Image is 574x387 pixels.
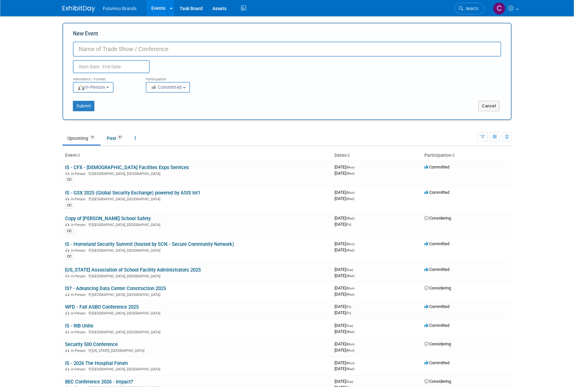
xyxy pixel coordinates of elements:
div: [GEOGRAPHIC_DATA], [GEOGRAPHIC_DATA] [65,196,329,201]
th: Event [62,150,332,161]
label: New Event [73,30,98,40]
span: - [354,323,355,328]
span: (Wed) [346,274,354,278]
span: [DATE] [335,190,356,195]
span: [DATE] [335,286,356,290]
a: IS - GSX 2025 (Global Security Exchange) powered by ASIS Int'l [65,190,200,196]
img: In-Person Event [65,172,69,175]
div: Attendance / Format: [73,73,136,82]
span: (Mon) [346,342,354,346]
span: - [355,286,356,290]
span: - [355,360,356,365]
span: Committed [150,85,182,90]
span: (Wed) [346,217,354,220]
span: [DATE] [335,341,356,346]
span: (Fri) [346,223,351,226]
img: ExhibitDay [62,6,95,12]
img: In-Person Event [65,248,69,252]
a: Sort by Participation Type [451,153,455,158]
span: [DATE] [335,310,351,315]
span: [DATE] [335,292,354,297]
span: In-Person [71,367,88,371]
th: Participation [422,150,512,161]
img: In-Person Event [65,367,69,370]
div: [GEOGRAPHIC_DATA], [GEOGRAPHIC_DATA] [65,366,329,371]
th: Dates [332,150,422,161]
span: - [354,267,355,272]
span: In-Person [77,85,105,90]
a: [US_STATE] Association of School Facility Administrators 2025 [65,267,201,273]
span: - [354,379,355,384]
img: In-Person Event [65,349,69,352]
div: [GEOGRAPHIC_DATA], [GEOGRAPHIC_DATA] [65,247,329,253]
span: In-Person [71,274,88,278]
span: [DATE] [335,323,355,328]
span: (Wed) [346,367,354,371]
span: (Mon) [346,287,354,290]
span: (Wed) [346,330,354,334]
a: IS - RIB Unite [65,323,93,329]
img: In-Person Event [65,311,69,314]
div: [GEOGRAPHIC_DATA], [GEOGRAPHIC_DATA] [65,292,329,297]
span: (Wed) [346,248,354,252]
span: - [355,165,356,169]
span: (Sun) [346,268,353,272]
a: Past57 [102,132,129,144]
button: Cancel [478,101,499,111]
span: [DATE] [335,171,354,176]
input: Start Date - End Date [73,60,150,73]
span: Considering [424,379,451,384]
span: Committed [424,267,449,272]
span: Futurevu Brands [103,6,137,11]
a: IS? - Advancing Data Center Construction 2025 [65,286,166,291]
div: [GEOGRAPHIC_DATA], [GEOGRAPHIC_DATA] [65,310,329,315]
div: [GEOGRAPHIC_DATA], [GEOGRAPHIC_DATA] [65,222,329,227]
div: CC [65,228,74,234]
span: - [352,304,353,309]
span: [DATE] [335,273,354,278]
span: In-Person [71,311,88,315]
a: Sort by Start Date [347,153,350,158]
a: IS - Homeland Security Summit (hosted by SCN - Secure Community Network) [65,241,234,247]
span: In-Person [71,172,88,176]
div: [GEOGRAPHIC_DATA], [GEOGRAPHIC_DATA] [65,273,329,278]
span: In-Person [71,197,88,201]
span: Search [463,6,478,11]
span: 15 [89,135,96,140]
span: In-Person [71,330,88,334]
div: [GEOGRAPHIC_DATA], [GEOGRAPHIC_DATA] [65,329,329,334]
span: In-Person [71,223,88,227]
div: CC [65,254,74,260]
span: [DATE] [335,196,354,201]
span: [DATE] [335,267,355,272]
span: Committed [424,323,449,328]
span: (Wed) [346,197,354,201]
img: In-Person Event [65,330,69,333]
span: Committed [424,165,449,169]
span: [DATE] [335,165,356,169]
img: In-Person Event [65,223,69,226]
div: [US_STATE], [GEOGRAPHIC_DATA] [65,348,329,353]
span: - [355,241,356,246]
span: Committed [424,241,449,246]
span: (Mon) [346,166,354,169]
a: Search [455,3,485,14]
a: WFD - Fall ASBO Conference 2025 [65,304,139,310]
span: Committed [424,304,449,309]
span: Considering [424,216,451,220]
span: - [355,216,356,220]
img: In-Person Event [65,274,69,277]
input: Name of Trade Show / Conference [73,42,501,57]
span: (Mon) [346,191,354,194]
a: IS - CFX - [DEMOGRAPHIC_DATA] Facilites Expo Services [65,165,189,170]
a: IS - 2026 The Hospital Forum [65,360,128,366]
div: [GEOGRAPHIC_DATA], [GEOGRAPHIC_DATA] [65,171,329,176]
span: [DATE] [335,329,354,334]
span: [DATE] [335,348,354,353]
span: (Wed) [346,293,354,296]
span: Committed [424,190,449,195]
span: (Mon) [346,242,354,246]
span: (Sun) [346,380,353,383]
span: In-Person [71,293,88,297]
span: [DATE] [335,366,354,371]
